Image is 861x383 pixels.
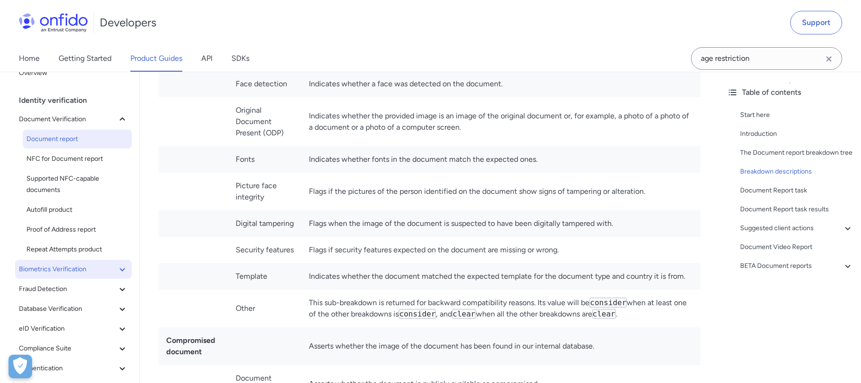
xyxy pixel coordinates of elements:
[100,15,156,30] h1: Developers
[301,173,700,210] td: Flags if the pictures of the person identified on the document show signs of tampering or alterat...
[740,166,853,177] a: Breakdown descriptions
[201,45,213,72] a: API
[301,97,700,146] td: Indicates whether the provided image is an image of the original document or, for example, a phot...
[19,264,117,275] span: Biometrics Verification
[740,223,853,234] a: Suggested client actions
[9,355,32,378] div: Cookie Preferences
[691,47,842,70] input: Onfido search input field
[301,210,700,237] td: Flags when the image of the document is suspected to have been digitally tampered with.
[301,237,700,263] td: Flags if security features expected on the document are missing or wrong.
[15,300,132,318] button: Database Verification
[9,355,32,378] button: Open Preferences
[228,173,302,210] td: Picture face integrity
[19,283,117,295] span: Fraud Detection
[19,343,117,354] span: Compliance Suite
[19,45,40,72] a: Home
[790,11,842,34] a: Support
[23,130,132,149] a: Document report
[26,133,128,145] span: Document report
[15,280,132,299] button: Fraud Detection
[228,263,302,290] td: Template
[26,173,128,196] span: Supported NFC-capable documents
[19,114,117,125] span: Document Verification
[301,327,700,365] td: Asserts whether the image of the document has been found in our internal database.
[228,237,302,263] td: Security features
[15,319,132,338] button: eID Verification
[301,263,700,290] td: Indicates whether the document matched the expected template for the document type and country it...
[19,303,117,315] span: Database Verification
[228,71,302,97] td: Face detection
[592,309,616,319] code: clear
[740,241,853,253] a: Document Video Report
[26,244,128,255] span: Repeat Attempts product
[740,204,853,215] a: Document Report task results
[19,13,88,32] img: Onfido Logo
[231,45,249,72] a: SDKs
[23,200,132,219] a: Autofill product
[301,290,700,327] td: This sub-breakdown is returned for backward compatibility reasons. Its value will be when at leas...
[26,204,128,216] span: Autofill product
[228,97,302,146] td: Original Document Present (ODP)
[19,363,117,374] span: Authentication
[23,240,132,259] a: Repeat Attempts product
[19,91,136,110] div: Identity verification
[23,150,132,168] a: NFC for Document report
[740,185,853,196] a: Document Report task
[740,109,853,121] a: Start here
[26,153,128,165] span: NFC for Document report
[166,336,215,356] strong: Compromised document
[228,290,302,327] td: Other
[15,339,132,358] button: Compliance Suite
[228,146,302,173] td: Fonts
[15,110,132,129] button: Document Verification
[15,359,132,378] button: Authentication
[301,71,700,97] td: Indicates whether a face was detected on the document.
[740,147,853,158] a: The Document report breakdown tree
[740,260,853,272] a: BETA Document reports
[452,309,476,319] code: clear
[23,220,132,239] a: Proof of Address report
[59,45,111,72] a: Getting Started
[740,128,853,140] a: Introduction
[19,67,128,79] span: Overview
[23,169,132,200] a: Supported NFC-capable documents
[15,64,132,83] a: Overview
[399,309,436,319] code: consider
[15,260,132,279] button: Biometrics Verification
[228,210,302,237] td: Digital tampering
[727,87,853,98] div: Table of contents
[26,224,128,235] span: Proof of Address report
[823,53,835,65] svg: Clear search field button
[130,45,182,72] a: Product Guides
[301,146,700,173] td: Indicates whether fonts in the document match the expected ones.
[19,323,117,334] span: eID Verification
[589,298,627,308] code: consider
